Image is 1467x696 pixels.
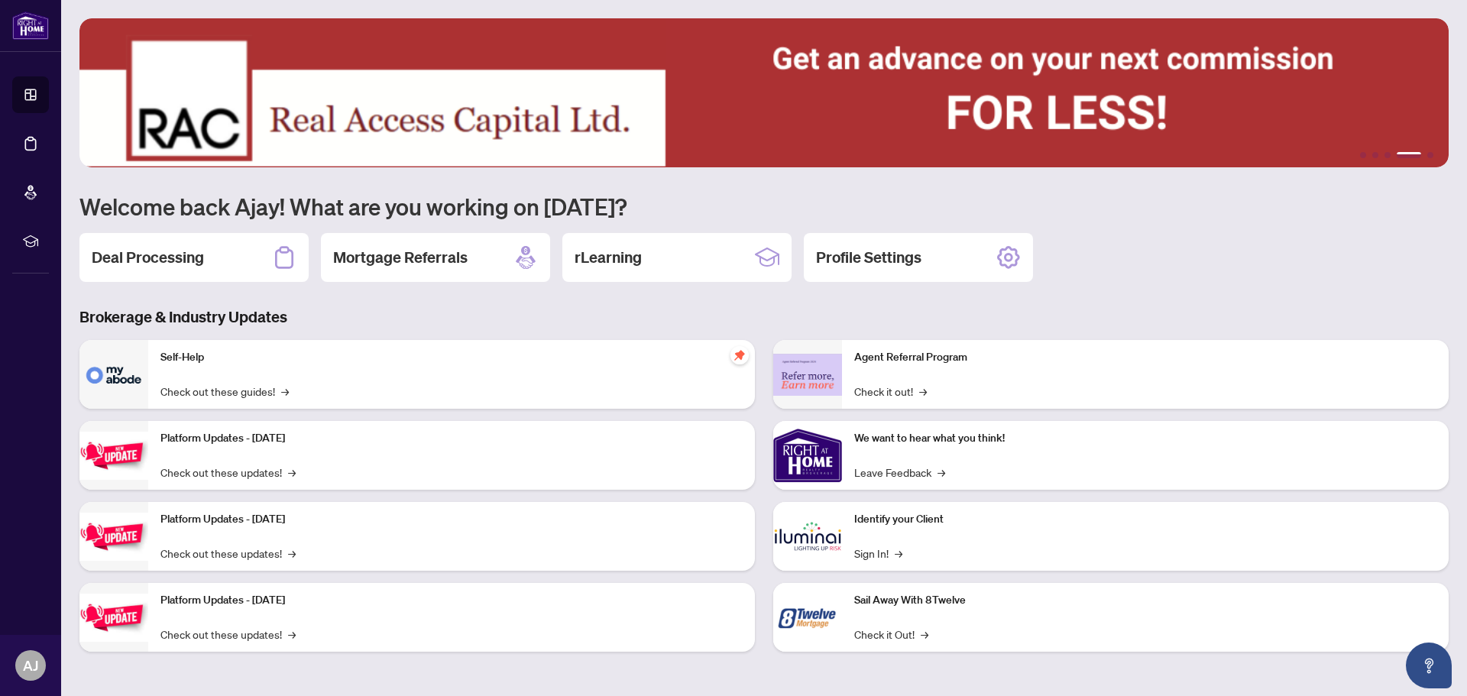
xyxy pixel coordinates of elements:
button: 5 [1427,152,1433,158]
p: Agent Referral Program [854,349,1436,366]
h2: Mortgage Referrals [333,247,468,268]
span: → [938,464,945,481]
button: 2 [1372,152,1378,158]
img: logo [12,11,49,40]
img: Slide 3 [79,18,1449,167]
h2: Profile Settings [816,247,921,268]
h2: Deal Processing [92,247,204,268]
a: Check out these updates!→ [160,626,296,643]
img: Self-Help [79,340,148,409]
a: Check out these updates!→ [160,464,296,481]
img: Sail Away With 8Twelve [773,583,842,652]
h1: Welcome back Ajay! What are you working on [DATE]? [79,192,1449,221]
span: AJ [23,655,38,676]
span: → [288,626,296,643]
p: Platform Updates - [DATE] [160,511,743,528]
p: Identify your Client [854,511,1436,528]
button: Open asap [1406,643,1452,688]
img: Platform Updates - July 21, 2025 [79,432,148,480]
img: Platform Updates - June 23, 2025 [79,594,148,642]
img: Agent Referral Program [773,354,842,396]
button: 3 [1384,152,1391,158]
a: Check out these guides!→ [160,383,289,400]
a: Leave Feedback→ [854,464,945,481]
span: → [281,383,289,400]
h2: rLearning [575,247,642,268]
img: Identify your Client [773,502,842,571]
p: Sail Away With 8Twelve [854,592,1436,609]
h3: Brokerage & Industry Updates [79,306,1449,328]
p: We want to hear what you think! [854,430,1436,447]
span: → [895,545,902,562]
img: We want to hear what you think! [773,421,842,490]
span: pushpin [730,346,749,364]
span: → [921,626,928,643]
a: Check out these updates!→ [160,545,296,562]
span: → [288,545,296,562]
a: Check it out!→ [854,383,927,400]
button: 4 [1397,152,1421,158]
img: Platform Updates - July 8, 2025 [79,513,148,561]
p: Platform Updates - [DATE] [160,430,743,447]
button: 1 [1360,152,1366,158]
span: → [919,383,927,400]
p: Platform Updates - [DATE] [160,592,743,609]
span: → [288,464,296,481]
a: Check it Out!→ [854,626,928,643]
p: Self-Help [160,349,743,366]
a: Sign In!→ [854,545,902,562]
